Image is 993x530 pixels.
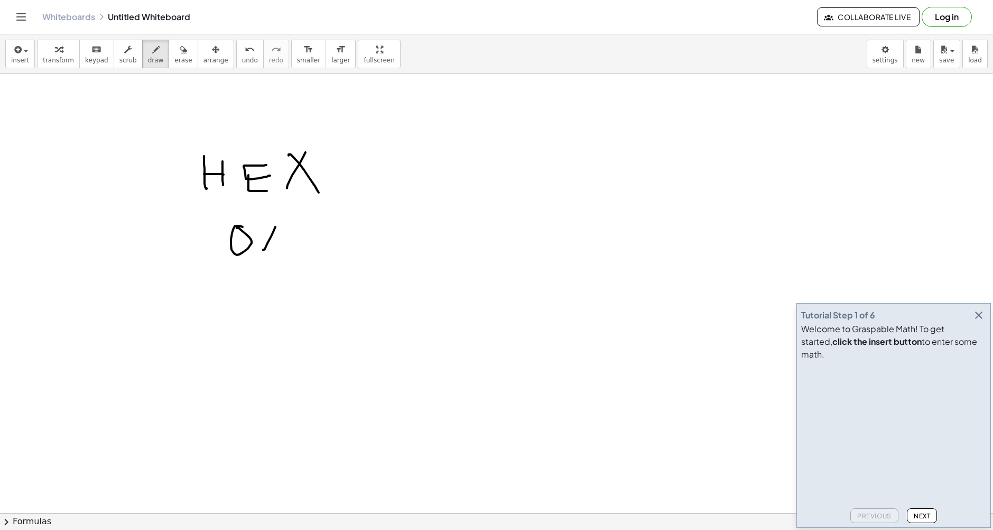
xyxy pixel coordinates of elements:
[271,43,281,56] i: redo
[174,57,192,64] span: erase
[331,57,350,64] span: larger
[364,57,394,64] span: fullscreen
[203,57,228,64] span: arrange
[912,57,925,64] span: new
[79,40,114,68] button: keyboardkeypad
[907,508,937,523] button: Next
[832,336,922,347] b: click the insert button
[291,40,326,68] button: format_sizesmaller
[867,40,904,68] button: settings
[801,309,875,322] div: Tutorial Step 1 of 6
[801,323,986,361] div: Welcome to Graspable Math! To get started, to enter some math.
[303,43,313,56] i: format_size
[11,57,29,64] span: insert
[906,40,931,68] button: new
[817,7,920,26] button: Collaborate Live
[85,57,108,64] span: keypad
[142,40,170,68] button: draw
[148,57,164,64] span: draw
[169,40,198,68] button: erase
[968,57,982,64] span: load
[358,40,400,68] button: fullscreen
[269,57,283,64] span: redo
[914,512,930,520] span: Next
[236,40,264,68] button: undoundo
[336,43,346,56] i: format_size
[5,40,35,68] button: insert
[922,7,972,27] button: Log in
[933,40,960,68] button: save
[37,40,80,68] button: transform
[242,57,258,64] span: undo
[114,40,143,68] button: scrub
[962,40,988,68] button: load
[263,40,289,68] button: redoredo
[43,57,74,64] span: transform
[91,43,101,56] i: keyboard
[119,57,137,64] span: scrub
[873,57,898,64] span: settings
[326,40,356,68] button: format_sizelarger
[297,57,320,64] span: smaller
[198,40,234,68] button: arrange
[939,57,954,64] span: save
[826,12,911,22] span: Collaborate Live
[245,43,255,56] i: undo
[42,12,95,22] a: Whiteboards
[13,8,30,25] button: Toggle navigation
